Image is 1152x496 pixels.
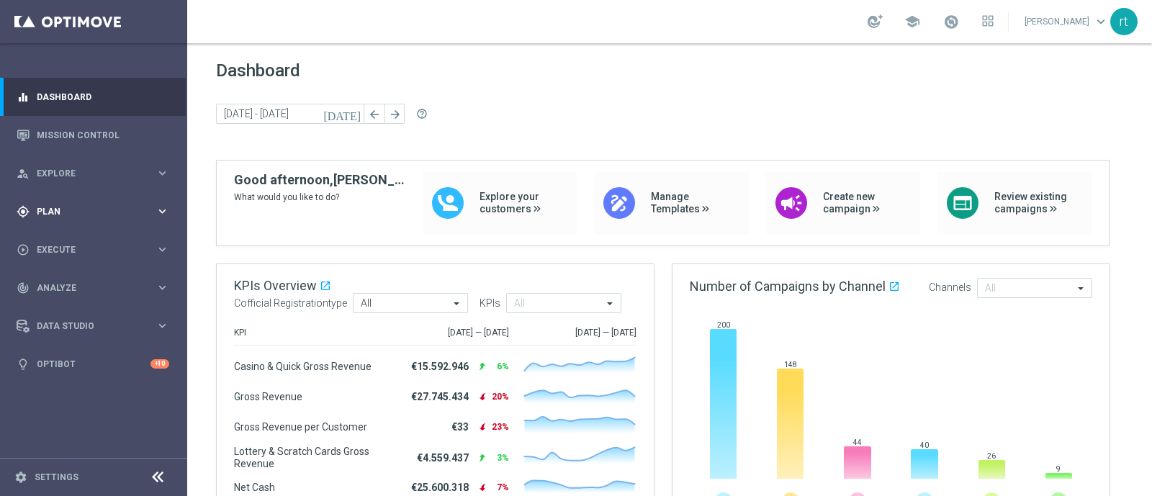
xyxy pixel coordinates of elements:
[156,243,169,256] i: keyboard_arrow_right
[17,167,156,180] div: Explore
[17,243,30,256] i: play_circle_outline
[17,345,169,383] div: Optibot
[16,168,170,179] button: person_search Explore keyboard_arrow_right
[17,320,156,333] div: Data Studio
[17,243,156,256] div: Execute
[17,281,156,294] div: Analyze
[17,116,169,154] div: Mission Control
[156,319,169,333] i: keyboard_arrow_right
[1093,14,1109,30] span: keyboard_arrow_down
[16,206,170,217] button: gps_fixed Plan keyboard_arrow_right
[156,204,169,218] i: keyboard_arrow_right
[1023,11,1110,32] a: [PERSON_NAME]keyboard_arrow_down
[17,281,30,294] i: track_changes
[16,282,170,294] button: track_changes Analyze keyboard_arrow_right
[17,78,169,116] div: Dashboard
[17,205,30,218] i: gps_fixed
[37,345,150,383] a: Optibot
[14,471,27,484] i: settings
[1110,8,1138,35] div: rt
[16,359,170,370] button: lightbulb Optibot +10
[37,207,156,216] span: Plan
[150,359,169,369] div: +10
[904,14,920,30] span: school
[16,91,170,103] button: equalizer Dashboard
[37,116,169,154] a: Mission Control
[16,320,170,332] button: Data Studio keyboard_arrow_right
[37,284,156,292] span: Analyze
[17,91,30,104] i: equalizer
[37,245,156,254] span: Execute
[37,322,156,330] span: Data Studio
[16,130,170,141] button: Mission Control
[17,205,156,218] div: Plan
[37,169,156,178] span: Explore
[17,358,30,371] i: lightbulb
[17,167,30,180] i: person_search
[35,473,78,482] a: Settings
[156,281,169,294] i: keyboard_arrow_right
[156,166,169,180] i: keyboard_arrow_right
[16,244,170,256] button: play_circle_outline Execute keyboard_arrow_right
[37,78,169,116] a: Dashboard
